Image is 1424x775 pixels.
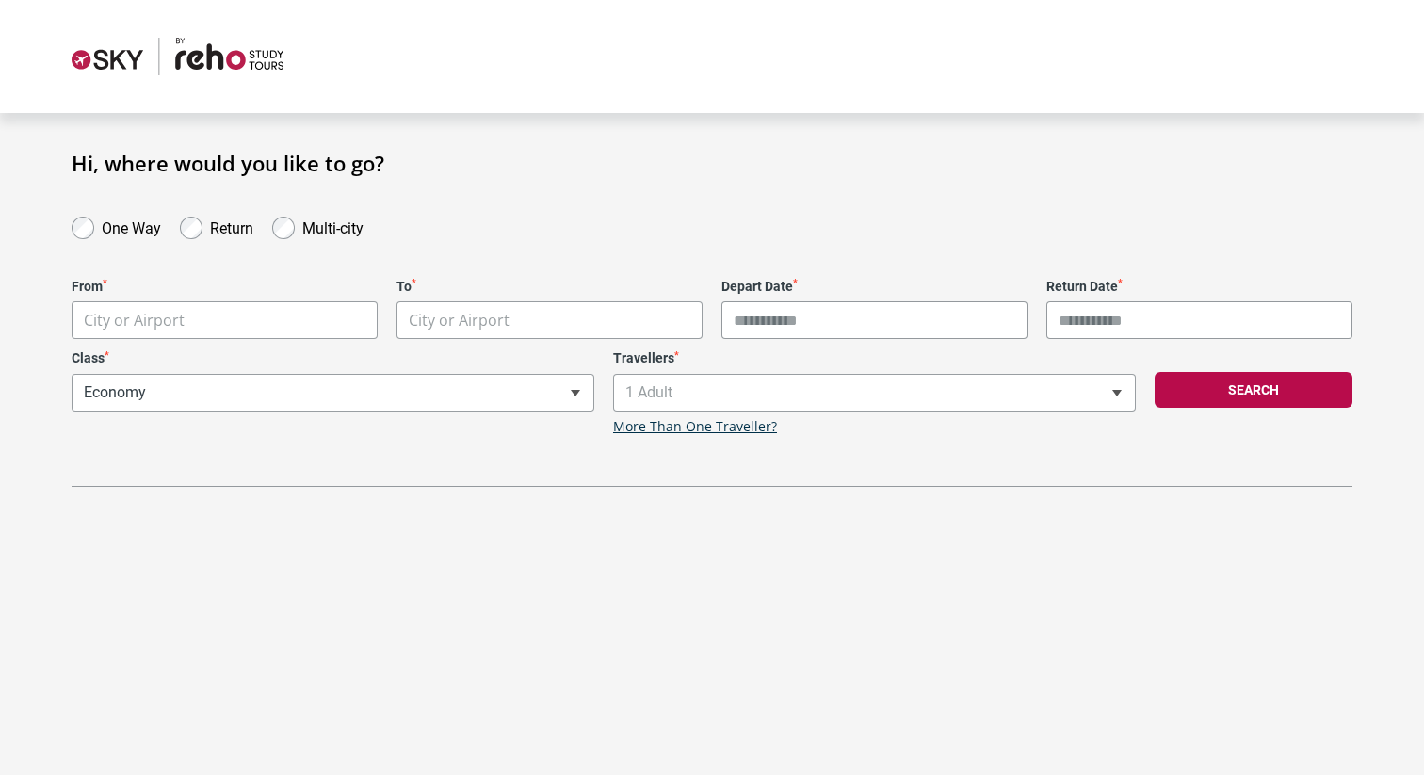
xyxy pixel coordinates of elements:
span: City or Airport [397,302,702,339]
label: From [72,279,378,295]
button: Search [1155,372,1352,408]
span: Economy [72,374,594,412]
label: To [396,279,703,295]
span: Economy [73,375,593,411]
label: Multi-city [302,215,364,237]
span: 1 Adult [613,374,1136,412]
label: Travellers [613,350,1136,366]
label: Depart Date [721,279,1028,295]
label: Class [72,350,594,366]
label: One Way [102,215,161,237]
span: City or Airport [409,310,510,331]
span: City or Airport [396,301,703,339]
a: More Than One Traveller? [613,419,777,435]
label: Return Date [1046,279,1352,295]
span: 1 Adult [614,375,1135,411]
span: City or Airport [73,302,377,339]
span: City or Airport [84,310,185,331]
label: Return [210,215,253,237]
span: City or Airport [72,301,378,339]
h1: Hi, where would you like to go? [72,151,1352,175]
